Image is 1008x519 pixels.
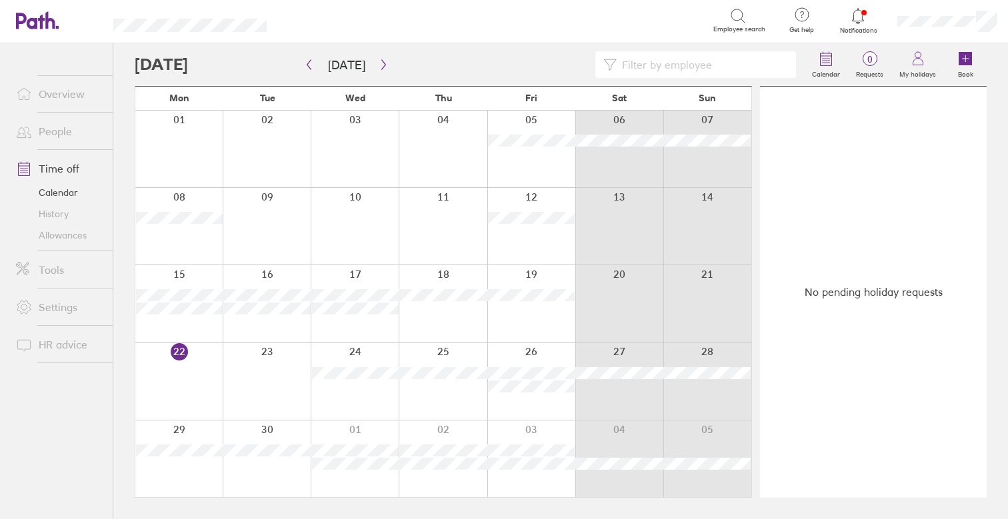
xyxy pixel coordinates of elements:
a: My holidays [891,43,944,86]
a: Tools [5,257,113,283]
label: Requests [848,67,891,79]
span: Thu [435,93,452,103]
a: HR advice [5,331,113,358]
a: 0Requests [848,43,891,86]
a: Time off [5,155,113,182]
a: People [5,118,113,145]
span: Wed [345,93,365,103]
a: Calendar [5,182,113,203]
div: No pending holiday requests [760,87,987,498]
span: Employee search [713,25,765,33]
label: My holidays [891,67,944,79]
label: Calendar [804,67,848,79]
input: Filter by employee [617,52,788,77]
div: Search [303,14,337,26]
span: Get help [780,26,823,34]
a: Calendar [804,43,848,86]
a: Book [944,43,987,86]
label: Book [950,67,981,79]
a: Overview [5,81,113,107]
span: Fri [525,93,537,103]
span: Mon [169,93,189,103]
span: Sat [612,93,627,103]
span: 0 [848,54,891,65]
button: [DATE] [317,54,376,76]
span: Notifications [837,27,880,35]
span: Tue [260,93,275,103]
a: History [5,203,113,225]
a: Allowances [5,225,113,246]
a: Notifications [837,7,880,35]
span: Sun [699,93,716,103]
a: Settings [5,294,113,320]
